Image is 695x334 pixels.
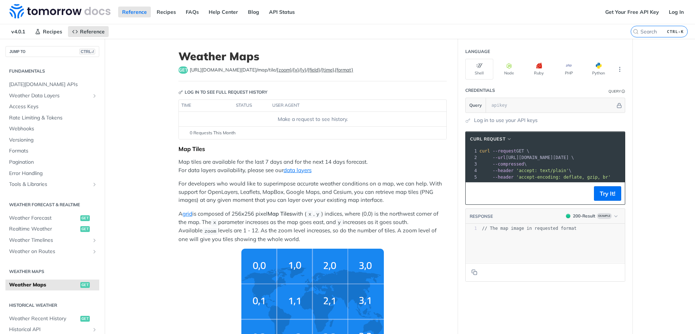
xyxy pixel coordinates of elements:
button: JUMP TOCTRL-/ [5,46,99,57]
div: Log in to see full request history [178,89,268,95]
a: Get Your Free API Key [601,7,663,17]
button: Copy to clipboard [469,267,479,278]
a: Recipes [31,26,66,37]
button: Try It! [594,186,621,201]
a: Weather TimelinesShow subpages for Weather Timelines [5,235,99,246]
a: Reference [68,26,109,37]
span: --header [493,175,514,180]
span: Tools & Libraries [9,181,90,188]
a: Tools & LibrariesShow subpages for Tools & Libraries [5,179,99,190]
button: PHP [555,59,583,80]
svg: Key [178,90,183,94]
p: A is composed of 256x256 pixel with ( , ) indices, where (0,0) is the northwest corner of the map... [178,210,447,243]
span: Access Keys [9,103,97,110]
span: get [80,282,90,288]
a: Weather Data LayersShow subpages for Weather Data Layers [5,90,99,101]
label: {time} [321,67,334,73]
div: 4 [466,167,478,174]
a: Formats [5,146,99,156]
a: Webhooks [5,123,99,134]
span: Formats [9,147,97,155]
span: x [213,220,216,225]
span: y [338,220,341,225]
button: Show subpages for Weather Data Layers [92,93,97,99]
button: Show subpages for Historical API [92,327,97,333]
span: get [80,215,90,221]
span: Pagination [9,159,97,166]
span: zoom [204,228,216,234]
span: --request [493,148,516,154]
div: Make a request to see history. [182,115,443,123]
a: Versioning [5,135,99,146]
span: curl [479,148,490,154]
label: {field} [308,67,320,73]
div: Credentials [465,87,495,94]
span: CTRL-/ [79,49,95,54]
span: 200 [566,214,570,218]
a: Access Keys [5,101,99,112]
span: [DATE][DOMAIN_NAME] APIs [9,81,97,88]
button: Show subpages for Weather Timelines [92,237,97,243]
span: Example [597,213,612,219]
kbd: CTRL-K [665,28,686,35]
span: Weather Maps [9,281,79,289]
p: For developers who would like to superimpose accurate weather conditions on a map, we can help. W... [178,180,447,204]
span: --compressed [493,162,524,167]
label: {x} [293,67,299,73]
div: 5 [466,174,478,180]
span: Error Handling [9,170,97,177]
span: 0 Requests This Month [190,130,236,136]
svg: More ellipsis [616,66,623,73]
th: status [233,100,270,111]
button: Python [584,59,612,80]
a: Error Handling [5,168,99,179]
button: RESPONSE [469,213,493,220]
span: \ [479,168,571,173]
label: {format} [335,67,353,73]
a: Rate Limiting & Tokens [5,113,99,123]
div: 1 [466,148,478,154]
a: Reference [118,7,151,17]
span: get [80,316,90,322]
img: Tomorrow.io Weather API Docs [9,4,111,19]
a: Weather Recent Historyget [5,313,99,324]
label: {y} [300,67,306,73]
a: Pagination [5,157,99,168]
p: Map tiles are available for the last 7 days and for the next 14 days forecast. For data layers av... [178,158,447,174]
span: Historical API [9,326,90,333]
button: Ruby [525,59,553,80]
button: More Languages [614,64,625,75]
span: Versioning [9,137,97,144]
span: Query [469,102,482,109]
span: Reference [80,28,105,35]
span: Weather Timelines [9,237,90,244]
span: get [178,66,188,74]
div: Language [465,48,490,55]
div: Map Tiles [178,145,447,152]
a: Log in to use your API keys [474,117,538,124]
th: time [179,100,233,111]
label: {zoom} [277,67,292,73]
button: Query [466,98,486,113]
button: Copy to clipboard [469,188,479,199]
span: \ [479,162,527,167]
div: QueryInformation [608,89,625,94]
i: Information [622,90,625,93]
button: Show subpages for Weather on Routes [92,249,97,254]
span: Recipes [43,28,62,35]
span: get [80,226,90,232]
span: Weather Data Layers [9,92,90,99]
span: https://api.tomorrow.io/v4/map/tile/{zoom}/{x}/{y}/{field}/{time}.{format} [190,66,353,74]
span: v4.0.1 [7,26,29,37]
span: Weather Recent History [9,315,79,322]
span: Weather on Routes [9,248,90,255]
span: Weather Forecast [9,215,79,222]
strong: Map Tiles [268,210,292,217]
a: Blog [244,7,263,17]
a: grid [182,210,192,217]
input: apikey [488,98,615,113]
h2: Weather Maps [5,268,99,275]
h2: Fundamentals [5,68,99,74]
div: 1 [466,225,477,232]
button: cURL Request [467,135,515,143]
